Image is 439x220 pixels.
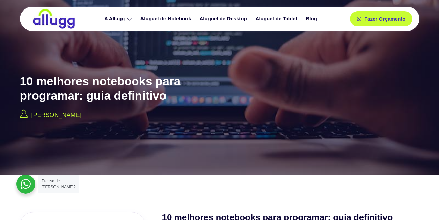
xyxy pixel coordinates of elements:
[32,8,76,29] img: locação de TI é Allugg
[20,74,237,103] h2: 10 melhores notebooks para programar: guia definitivo
[350,11,413,26] a: Fazer Orçamento
[405,187,439,220] iframe: Chat Widget
[42,179,75,189] span: Precisa de [PERSON_NAME]?
[196,13,252,25] a: Aluguel de Desktop
[252,13,303,25] a: Aluguel de Tablet
[302,13,322,25] a: Blog
[137,13,196,25] a: Aluguel de Notebook
[364,16,406,21] span: Fazer Orçamento
[31,111,82,120] p: [PERSON_NAME]
[101,13,137,25] a: A Allugg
